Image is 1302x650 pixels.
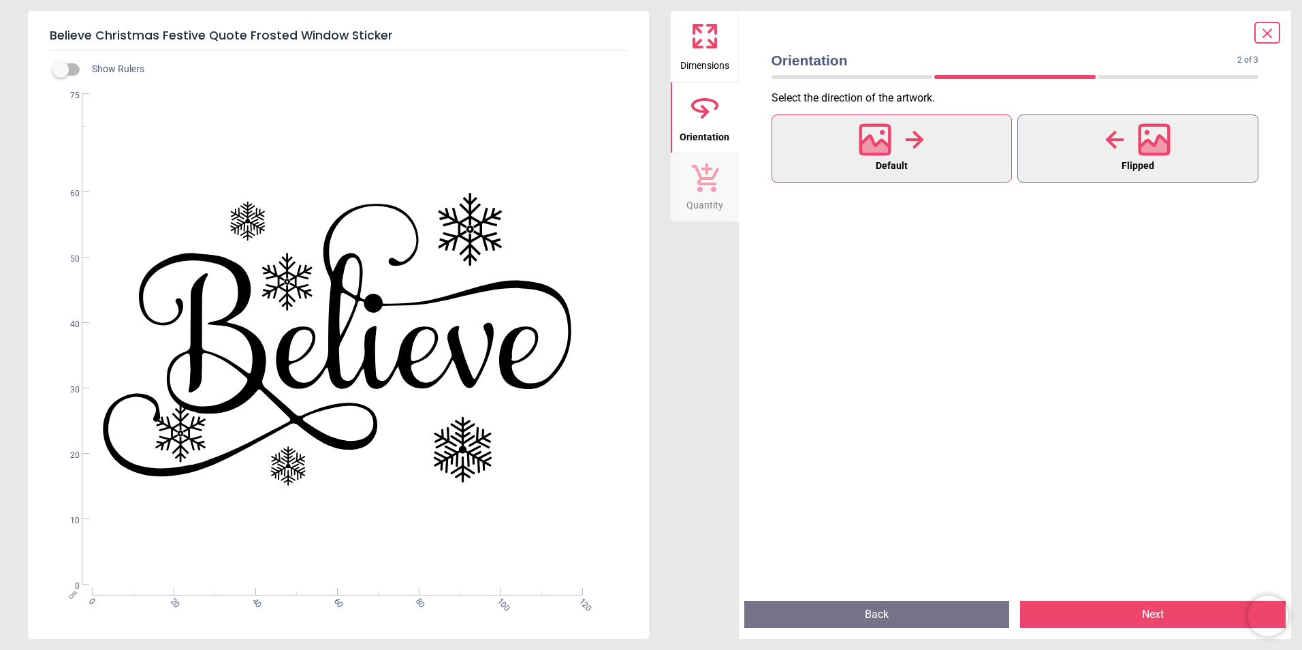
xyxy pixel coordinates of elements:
button: Back [744,601,1010,628]
span: 60 [331,596,340,605]
span: Orientation [772,50,1238,70]
span: 100 [494,596,503,605]
span: 60 [54,188,80,200]
button: Orientation [671,82,739,153]
button: Default [772,114,1013,183]
span: 50 [54,253,80,265]
iframe: Brevo live chat [1248,595,1288,636]
span: 40 [249,596,258,605]
span: 0 [54,581,80,592]
button: Dimensions [671,11,739,82]
button: Quantity [671,153,739,221]
span: 10 [54,515,80,527]
button: Flipped [1017,114,1258,183]
span: 20 [168,596,176,605]
span: 0 [86,596,95,605]
span: Flipped [1122,157,1154,175]
div: Show Rulers [61,61,649,78]
span: Quantity [686,192,723,213]
span: Default [876,157,908,175]
span: 40 [54,319,80,330]
span: Dimensions [680,52,729,73]
span: Orientation [680,124,729,144]
span: 75 [54,90,80,102]
span: 120 [577,596,586,605]
span: 20 [54,450,80,461]
button: Next [1020,601,1286,628]
span: 2 of 3 [1237,55,1258,66]
span: 80 [413,596,422,605]
span: 30 [54,384,80,396]
span: cm [66,589,78,601]
p: Select the direction of the artwork . [772,91,1270,106]
h5: Believe Christmas Festive Quote Frosted Window Sticker [50,22,627,50]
